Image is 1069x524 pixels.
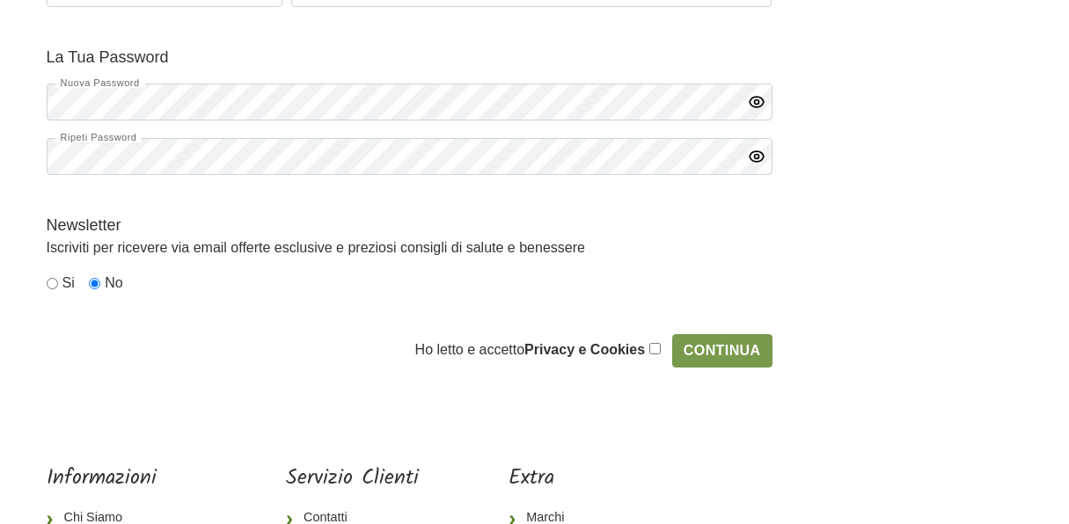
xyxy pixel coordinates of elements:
a: Privacy e Cookies [524,342,645,357]
h5: Extra [509,466,625,491]
p: Iscriviti per ricevere via email offerte esclusive e preziosi consigli di salute e benessere [47,237,772,258]
label: Si [62,273,75,294]
legend: La Tua Password [47,46,772,69]
h5: Informazioni [47,466,196,491]
legend: Newsletter [47,214,772,237]
label: No [105,273,122,294]
input: Continua [672,334,772,368]
div: Ho letto e accetto [415,334,772,368]
label: Nuova Password [55,78,145,88]
h5: Servizio Clienti [286,466,419,491]
label: Ripeti Password [55,133,143,142]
